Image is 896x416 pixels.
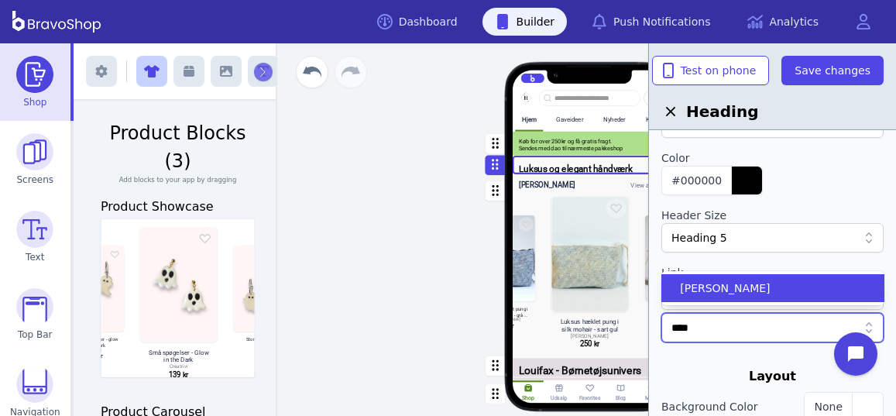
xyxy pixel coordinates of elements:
[661,367,884,386] div: Layout
[12,11,101,33] img: BravoShop
[615,395,625,401] div: Blog
[604,116,627,124] div: Nyheder
[579,8,723,36] a: Push Notifications
[557,116,584,124] div: Gaveideer
[652,56,770,85] button: Test on phone
[482,8,568,36] a: Builder
[781,56,884,85] button: Save changes
[680,280,770,296] span: [PERSON_NAME]
[101,219,254,378] button: Store spøgelser - glow in the darkCreatrivi139 krSmå spøgelser - Glow in the DarkCreatrivi139 krS...
[23,96,46,108] span: Shop
[513,175,667,356] button: [PERSON_NAME]View allLuksus hæklet pung i silk mohair - grå meleret[PERSON_NAME]300 krLuksus hækl...
[513,132,667,156] button: Køb for over 250kr og få gratis fragt. Sendes med dao til nærmeste pakkeshop
[579,395,601,401] div: Favorites
[661,208,884,223] label: Header Size
[795,63,870,78] span: Save changes
[17,174,54,186] span: Screens
[645,395,657,401] div: More
[661,150,884,166] label: Color
[522,395,534,401] div: Shop
[365,8,470,36] a: Dashboard
[814,401,843,413] span: None
[661,101,884,122] h2: Heading
[661,265,884,280] label: Link
[671,174,722,187] span: #000000
[522,116,537,124] div: Hjem
[101,198,255,216] h3: Product Showcase
[101,219,254,377] div: Store spøgelser - glow in the darkCreatrivi139 krSmå spøgelser - Glow in the DarkCreatrivi139 krS...
[513,156,667,175] button: Luksus og elegant håndværk
[18,328,53,341] span: Top Bar
[661,399,758,414] label: Background Color
[101,119,255,175] h2: Product Blocks (3)
[513,355,667,378] button: Louifax - Børnetøjsunivers
[661,166,763,195] button: #000000
[735,8,831,36] a: Analytics
[101,175,255,185] div: Add blocks to your app by dragging
[551,395,567,401] div: Udsalg
[646,116,661,124] div: Kunst
[665,63,757,78] span: Test on phone
[26,251,44,263] span: Text
[671,230,857,246] div: Heading 5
